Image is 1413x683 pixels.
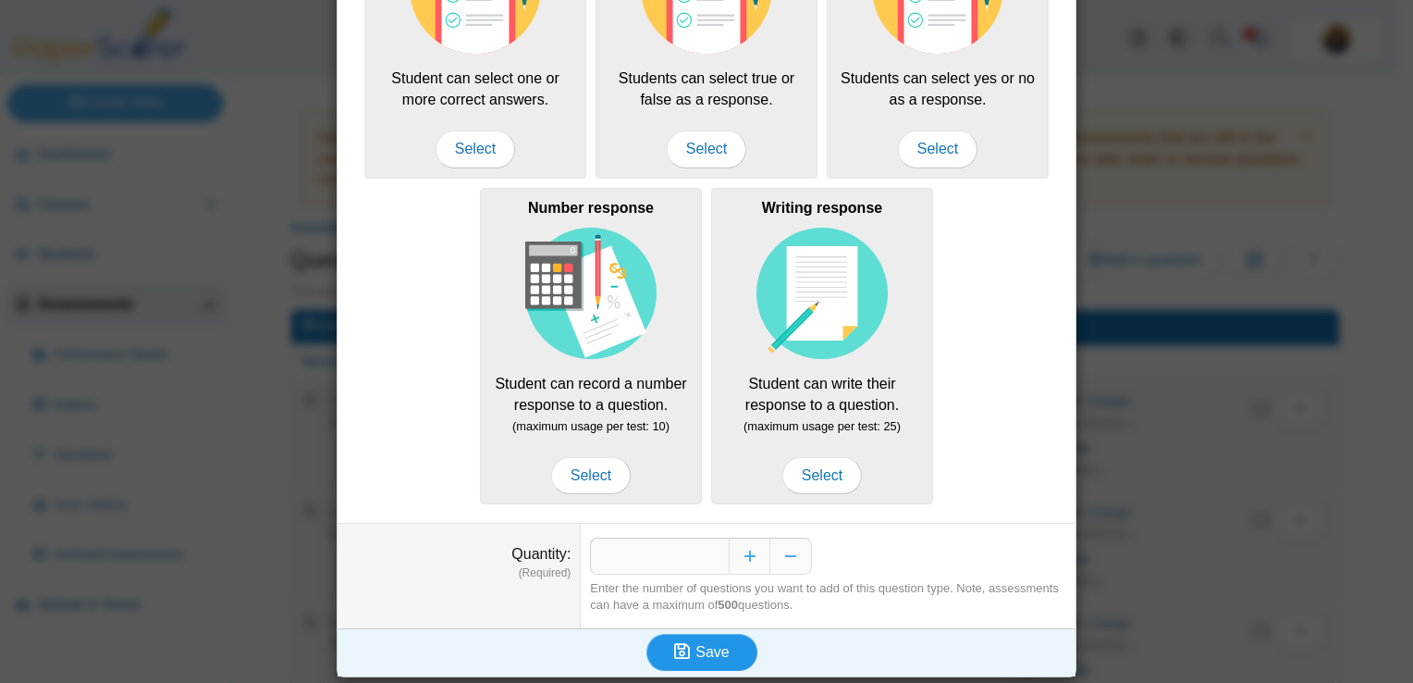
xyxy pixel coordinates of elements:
[711,188,933,504] div: Student can write their response to a question.
[512,419,670,433] small: (maximum usage per test: 10)
[667,130,746,168] span: Select
[743,419,901,433] small: (maximum usage per test: 25)
[695,644,729,660] span: Save
[762,200,882,216] b: Writing response
[718,598,738,612] b: 500
[590,580,1066,614] div: Enter the number of questions you want to add of this question type. Note, assessments can have a...
[729,538,770,575] button: Increase
[528,200,654,216] b: Number response
[511,546,571,562] label: Quantity
[347,565,571,581] dfn: (Required)
[646,634,757,671] button: Save
[525,228,657,359] img: item-type-number-response.svg
[782,457,862,494] span: Select
[756,228,888,359] img: item-type-writing-response.svg
[898,130,977,168] span: Select
[551,457,631,494] span: Select
[770,538,812,575] button: Decrease
[480,188,702,504] div: Student can record a number response to a question.
[436,130,515,168] span: Select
